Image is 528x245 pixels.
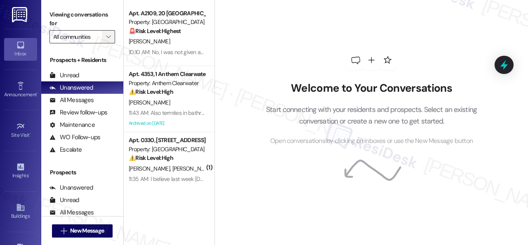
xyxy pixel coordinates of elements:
a: Buildings [4,200,37,223]
div: Archived on [DATE] [128,118,206,128]
i:  [61,228,67,234]
span: Open conversations by clicking on inboxes or use the New Message button [270,136,473,146]
span: New Message [70,226,104,235]
span: • [30,131,31,137]
span: • [28,171,30,177]
div: Property: [GEOGRAPHIC_DATA] [129,145,205,154]
div: Prospects [41,168,123,177]
input: All communities [53,30,102,43]
button: New Message [52,224,113,238]
span: • [37,90,38,96]
div: Property: [GEOGRAPHIC_DATA] [129,18,205,26]
div: Prospects + Residents [41,56,123,64]
div: 11:43 AM: Also termites in bathroom [129,109,212,117]
div: Unanswered [49,183,93,192]
div: Archived on [DATE] [128,184,206,195]
span: [PERSON_NAME] [129,99,170,106]
div: Unread [49,196,79,205]
div: WO Follow-ups [49,133,100,142]
span: [PERSON_NAME] [129,38,170,45]
strong: ⚠️ Risk Level: High [129,88,173,95]
img: ResiDesk Logo [12,7,29,22]
div: Escalate [49,145,82,154]
label: Viewing conversations for [49,8,115,30]
span: [PERSON_NAME] [172,165,214,172]
strong: 🚨 Risk Level: Highest [129,27,181,35]
div: Unread [49,71,79,80]
h2: Welcome to Your Conversations [254,82,490,95]
div: All Messages [49,96,94,105]
span: [PERSON_NAME] [129,165,172,172]
a: Inbox [4,38,37,60]
p: Start connecting with your residents and prospects. Select an existing conversation or create a n... [254,104,490,127]
strong: ⚠️ Risk Level: High [129,154,173,162]
a: Insights • [4,160,37,182]
i:  [106,33,111,40]
div: Property: Anthem Clearwater [129,79,205,88]
div: Maintenance [49,121,95,129]
div: Apt. 0330, [STREET_ADDRESS] [129,136,205,145]
a: Site Visit • [4,119,37,142]
div: Apt. 4353, 1 Anthem Clearwater [129,70,205,78]
div: Unanswered [49,83,93,92]
div: Review follow-ups [49,108,107,117]
div: Apt. A2109, 20 [GEOGRAPHIC_DATA] [129,9,205,18]
div: 11:35 AM: I believe last week [DATE]. [129,175,211,183]
div: All Messages [49,208,94,217]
